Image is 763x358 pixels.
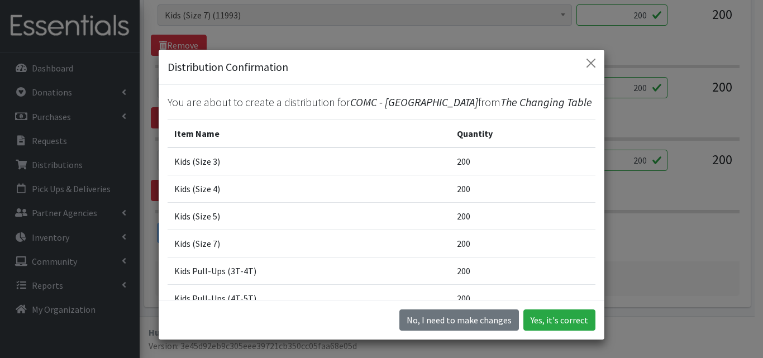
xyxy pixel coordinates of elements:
td: 200 [450,175,595,203]
button: Close [582,54,600,72]
button: Yes, it's correct [523,309,595,331]
span: COMC - [GEOGRAPHIC_DATA] [350,95,478,109]
td: Kids Pull-Ups (3T-4T) [168,257,450,285]
td: 200 [450,230,595,257]
td: Kids (Size 5) [168,203,450,230]
td: 200 [450,203,595,230]
td: 200 [450,257,595,285]
th: Quantity [450,120,595,148]
td: Kids (Size 4) [168,175,450,203]
td: Kids Pull-Ups (4T-5T) [168,285,450,312]
td: 200 [450,285,595,312]
td: Kids (Size 7) [168,230,450,257]
span: The Changing Table [500,95,592,109]
td: Kids (Size 3) [168,147,450,175]
td: 200 [450,147,595,175]
button: No I need to make changes [399,309,519,331]
p: You are about to create a distribution for from [168,94,595,111]
th: Item Name [168,120,450,148]
h5: Distribution Confirmation [168,59,288,75]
